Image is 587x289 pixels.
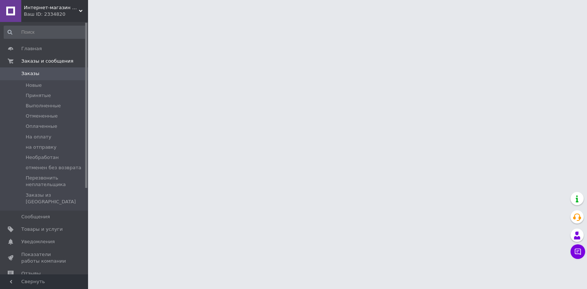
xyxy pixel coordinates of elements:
[21,251,68,264] span: Показатели работы компании
[24,4,79,11] span: Интернет-магазин "Оптовик"
[21,70,39,77] span: Заказы
[4,26,87,39] input: Поиск
[21,214,50,220] span: Сообщения
[26,103,61,109] span: Выполненные
[21,45,42,52] span: Главная
[26,123,57,130] span: Оплаченные
[21,58,73,64] span: Заказы и сообщения
[26,154,59,161] span: Необработан
[26,144,56,151] span: на отправку
[26,82,42,89] span: Новые
[26,134,51,140] span: На оплату
[26,175,86,188] span: Перезвонить неплательщика
[21,238,55,245] span: Уведомления
[21,270,41,277] span: Отзывы
[24,11,88,18] div: Ваш ID: 2334820
[26,92,51,99] span: Принятые
[26,113,58,119] span: Отмененные
[21,226,63,233] span: Товары и услуги
[570,244,585,259] button: Чат с покупателем
[26,164,81,171] span: отменен без возврата
[26,192,86,205] span: Заказы из [GEOGRAPHIC_DATA]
